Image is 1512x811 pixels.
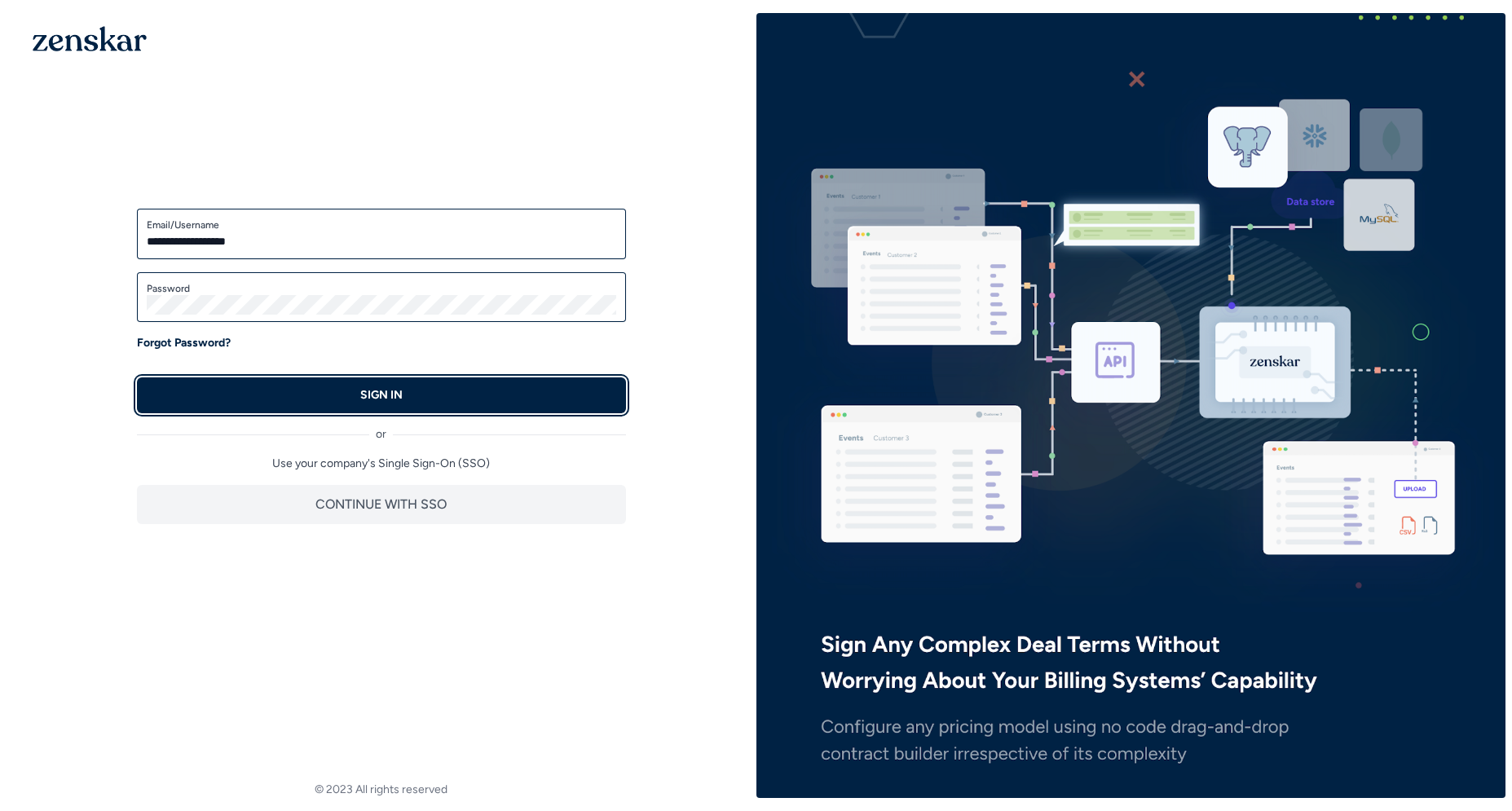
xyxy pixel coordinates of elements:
[360,387,403,403] p: SIGN IN
[33,26,147,51] img: 1OGAJ2xQqyY4LXKgY66KYq0eOWRCkrZdAb3gUhuVAqdWPZE9SRJmCz+oDMSn4zDLXe31Ii730ItAGKgCKgCCgCikA4Av8PJUP...
[137,413,626,443] div: or
[7,782,756,798] footer: © 2023 All rights reserved
[137,456,626,472] p: Use your company's Single Sign-On (SSO)
[137,485,626,524] button: CONTINUE WITH SSO
[137,377,626,413] button: SIGN IN
[147,282,616,295] label: Password
[147,218,616,231] label: Email/Username
[137,335,231,351] a: Forgot Password?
